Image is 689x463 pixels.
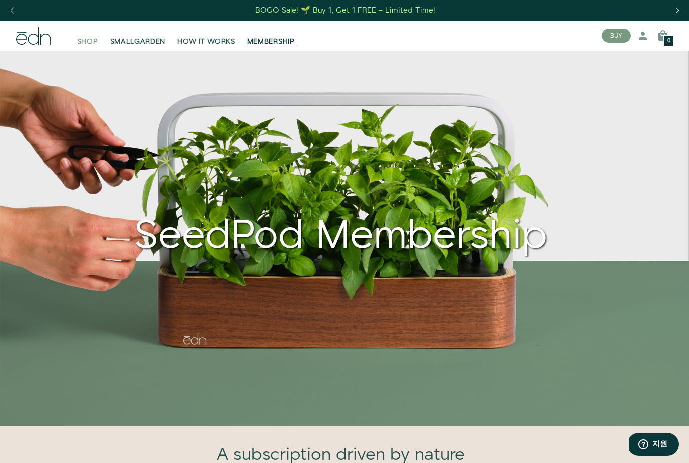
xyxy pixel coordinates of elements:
a: SMALLGARDEN [104,25,172,47]
a: HOW IT WORKS [171,25,241,47]
a: BOGO Sale! 🌱 Buy 1, Get 1 FREE – Limited Time! [255,3,437,18]
span: HOW IT WORKS [177,37,235,47]
iframe: 자세한 정보를 찾을 수 있는 위젯을 엽니다. [629,433,679,458]
a: MEMBERSHIP [241,25,301,47]
button: BUY [602,29,631,43]
span: 0 [667,38,670,44]
span: MEMBERSHIP [247,37,295,47]
span: SHOP [77,37,98,47]
span: SMALLGARDEN [110,37,166,47]
div: SeedPod Membership [16,188,665,260]
a: SHOP [71,25,104,47]
div: BOGO Sale! 🌱 Buy 1, Get 1 FREE – Limited Time! [255,5,435,16]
